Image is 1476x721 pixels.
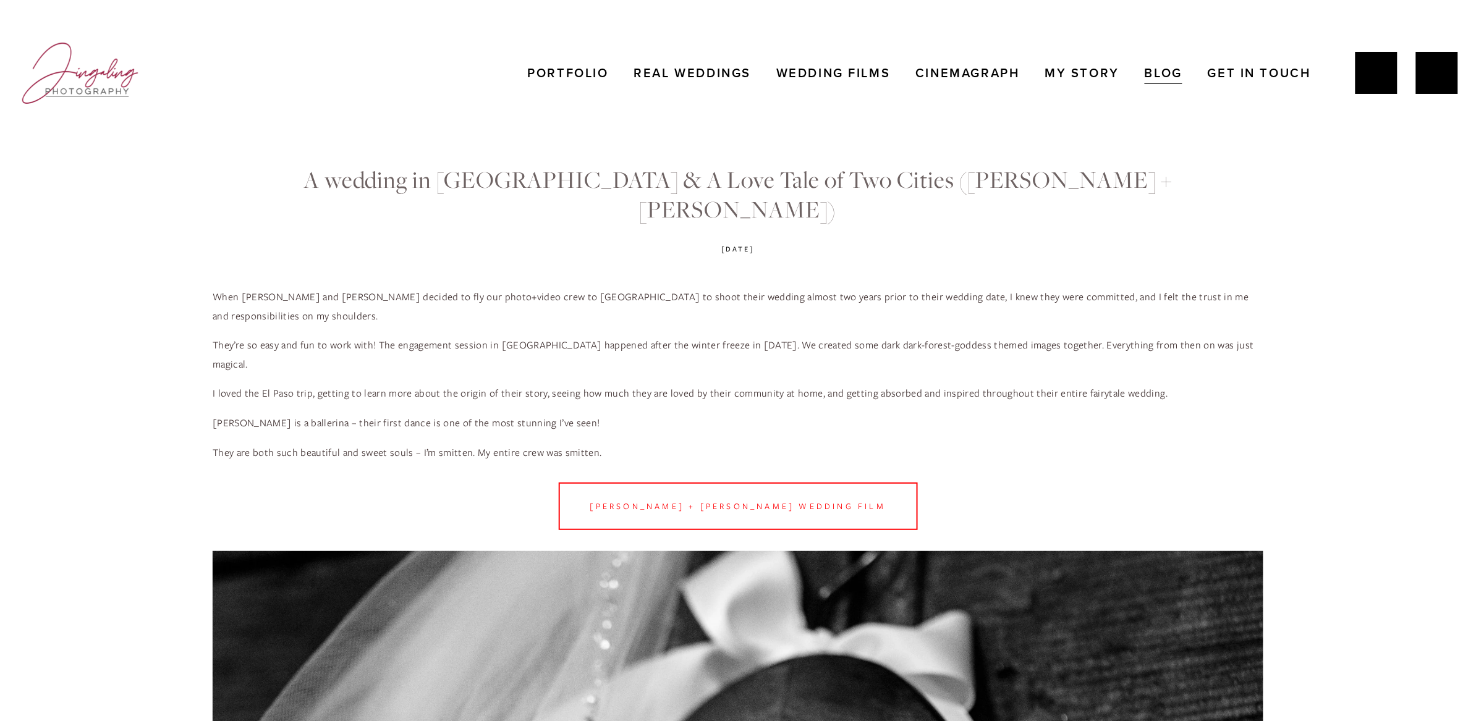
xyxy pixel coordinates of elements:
[776,61,891,85] a: Wedding Films
[213,384,1263,403] p: I loved the El Paso trip, getting to learn more about the origin of their story, seeing how much ...
[213,335,1263,373] p: They’re so easy and fun to work with! The engagement session in [GEOGRAPHIC_DATA] happened after ...
[722,244,755,253] span: [DATE]
[1145,61,1182,85] a: Blog
[18,37,143,109] img: Jingaling Photography
[1416,52,1458,94] a: Instagram
[528,61,609,85] a: Portfolio
[213,443,1263,462] p: They are both such beautiful and sweet souls – I’m smitten. My entire crew was smitten.
[1208,61,1311,85] a: Get In Touch
[1045,61,1120,85] a: My Story
[213,164,1263,224] h1: A wedding in [GEOGRAPHIC_DATA] & A Love Tale of Two Cities ([PERSON_NAME] + [PERSON_NAME])
[1355,52,1398,94] a: Jing Yang
[213,413,1263,432] p: [PERSON_NAME] is a ballerina – their first dance is one of the most stunning I’ve seen!
[213,287,1263,325] p: When [PERSON_NAME] and [PERSON_NAME] decided to fly our photo+video crew to [GEOGRAPHIC_DATA] to ...
[634,61,752,85] a: Real Weddings
[915,61,1020,85] a: Cinemagraph
[559,483,918,529] a: [PERSON_NAME] + [PERSON_NAME] Wedding Film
